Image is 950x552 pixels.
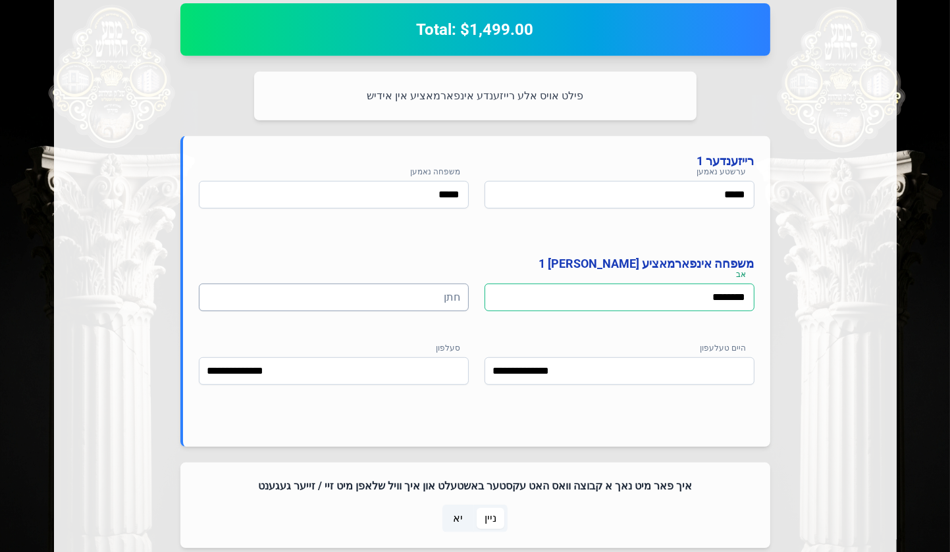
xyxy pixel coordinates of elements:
[474,505,508,532] p-togglebutton: ניין
[196,19,754,40] h2: Total: $1,499.00
[270,88,681,105] p: פילט אויס אלע רייזענדע אינפארמאציע אין אידיש
[442,505,474,532] p-togglebutton: יא
[453,511,463,526] span: יא
[199,255,754,273] h4: משפחה אינפארמאציע [PERSON_NAME] 1
[485,511,496,526] span: ניין
[196,478,754,494] h4: איך פאר מיט נאך א קבוצה וואס האט עקסטער באשטעלט און איך וויל שלאפן מיט זיי / זייער געגענט
[199,152,754,170] h4: רייזענדער 1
